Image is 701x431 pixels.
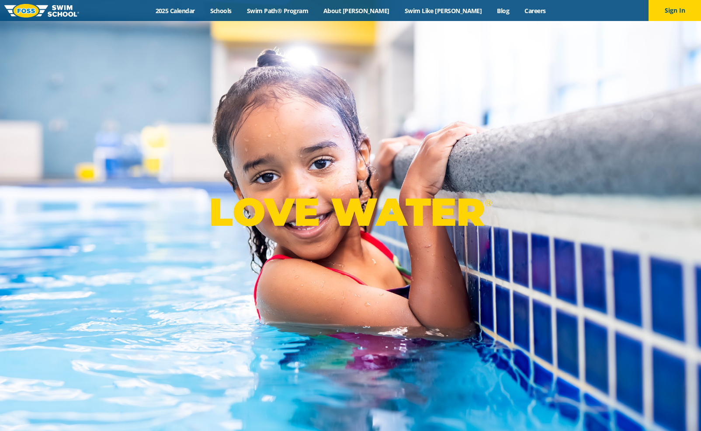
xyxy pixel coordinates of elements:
[209,189,492,235] p: LOVE WATER
[489,7,517,15] a: Blog
[239,7,316,15] a: Swim Path® Program
[485,197,492,208] sup: ®
[397,7,489,15] a: Swim Like [PERSON_NAME]
[202,7,239,15] a: Schools
[4,4,79,18] img: FOSS Swim School Logo
[517,7,553,15] a: Careers
[316,7,397,15] a: About [PERSON_NAME]
[148,7,202,15] a: 2025 Calendar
